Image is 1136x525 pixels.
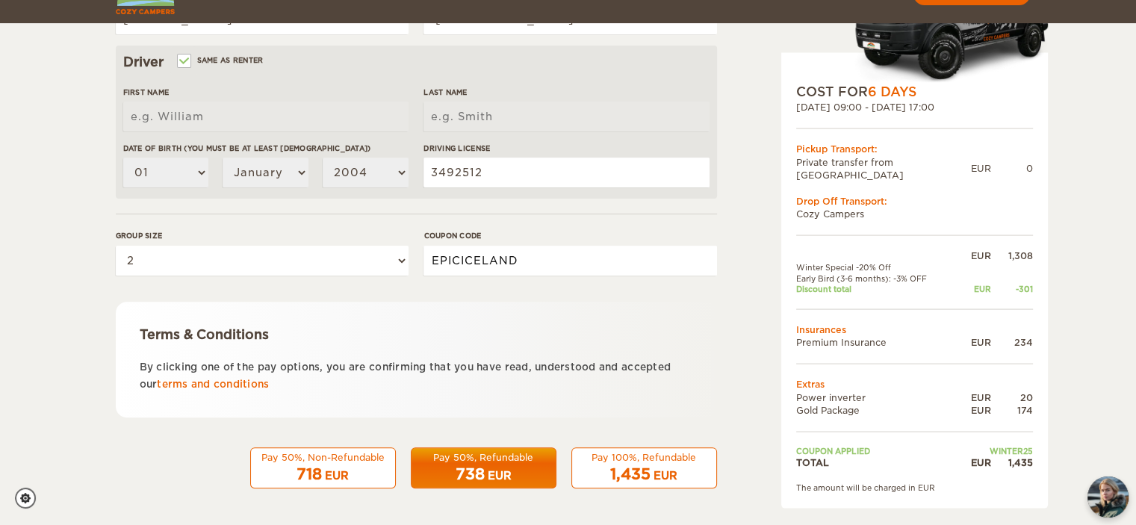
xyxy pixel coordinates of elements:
div: -301 [991,283,1033,293]
div: EUR [325,468,349,483]
button: Pay 100%, Refundable 1,435 EUR [571,447,717,489]
input: e.g. 14789654B [423,158,709,187]
div: Pay 100%, Refundable [581,451,707,464]
a: terms and conditions [157,379,269,390]
p: By clicking one of the pay options, you are confirming that you have read, understood and accepte... [140,358,693,394]
td: Discount total [796,283,957,293]
div: The amount will be charged in EUR [796,482,1033,493]
div: Terms & Conditions [140,326,693,344]
div: 1,308 [991,249,1033,262]
td: Private transfer from [GEOGRAPHIC_DATA] [796,155,971,181]
span: 738 [456,465,485,483]
div: [DATE] 09:00 - [DATE] 17:00 [796,101,1033,114]
div: EUR [971,162,991,175]
div: EUR [957,249,991,262]
span: 1,435 [610,465,651,483]
td: Gold Package [796,403,957,416]
td: TOTAL [796,456,957,469]
div: EUR [654,468,677,483]
td: WINTER25 [957,445,1033,456]
td: Winter Special -20% Off [796,262,957,273]
div: EUR [957,336,991,349]
div: Drop Off Transport: [796,194,1033,207]
td: Cozy Campers [796,207,1033,220]
td: Insurances [796,323,1033,336]
div: Driver [123,53,710,71]
button: Pay 50%, Non-Refundable 718 EUR [250,447,396,489]
label: Coupon code [423,230,716,241]
td: Early Bird (3-6 months): -3% OFF [796,273,957,283]
a: Cookie settings [15,488,46,509]
label: Date of birth (You must be at least [DEMOGRAPHIC_DATA]) [123,143,409,154]
td: Premium Insurance [796,336,957,349]
div: EUR [957,456,991,469]
div: EUR [957,403,991,416]
div: COST FOR [796,82,1033,100]
div: 234 [991,336,1033,349]
div: EUR [488,468,512,483]
td: Power inverter [796,391,957,403]
input: e.g. William [123,102,409,131]
span: 718 [297,465,322,483]
img: Freyja at Cozy Campers [1087,476,1129,518]
div: 174 [991,403,1033,416]
button: Pay 50%, Refundable 738 EUR [411,447,556,489]
div: 1,435 [991,456,1033,469]
div: Pay 50%, Refundable [420,451,547,464]
label: Same as renter [179,53,264,67]
div: 20 [991,391,1033,403]
div: 0 [991,162,1033,175]
div: EUR [957,391,991,403]
label: Driving License [423,143,709,154]
div: Pickup Transport: [796,143,1033,155]
label: First Name [123,87,409,98]
div: EUR [957,283,991,293]
input: Same as renter [179,58,188,67]
button: chat-button [1087,476,1129,518]
span: 6 Days [868,84,916,99]
label: Group size [116,230,409,241]
td: Coupon applied [796,445,957,456]
input: e.g. Smith [423,102,709,131]
td: Extras [796,378,1033,391]
div: Pay 50%, Non-Refundable [260,451,386,464]
label: Last Name [423,87,709,98]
